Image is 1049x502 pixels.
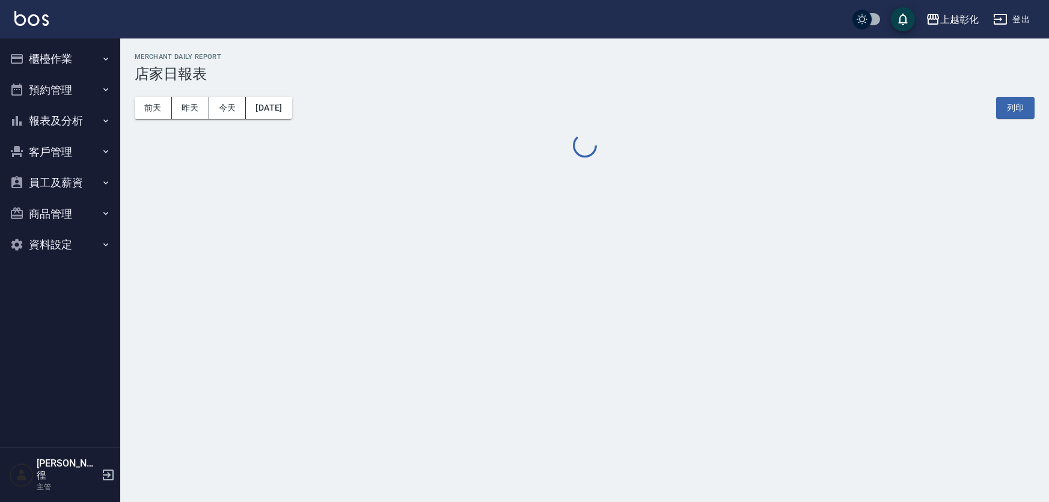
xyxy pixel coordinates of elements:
[37,458,98,482] h5: [PERSON_NAME]徨
[172,97,209,119] button: 昨天
[996,97,1035,119] button: 列印
[5,75,115,106] button: 預約管理
[10,463,34,487] img: Person
[5,229,115,260] button: 資料設定
[37,482,98,492] p: 主管
[135,53,1035,61] h2: Merchant Daily Report
[5,198,115,230] button: 商品管理
[209,97,246,119] button: 今天
[135,97,172,119] button: 前天
[988,8,1035,31] button: 登出
[5,43,115,75] button: 櫃檯作業
[135,66,1035,82] h3: 店家日報表
[5,105,115,136] button: 報表及分析
[5,136,115,168] button: 客戶管理
[14,11,49,26] img: Logo
[940,12,979,27] div: 上越彰化
[5,167,115,198] button: 員工及薪資
[246,97,292,119] button: [DATE]
[891,7,915,31] button: save
[921,7,983,32] button: 上越彰化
